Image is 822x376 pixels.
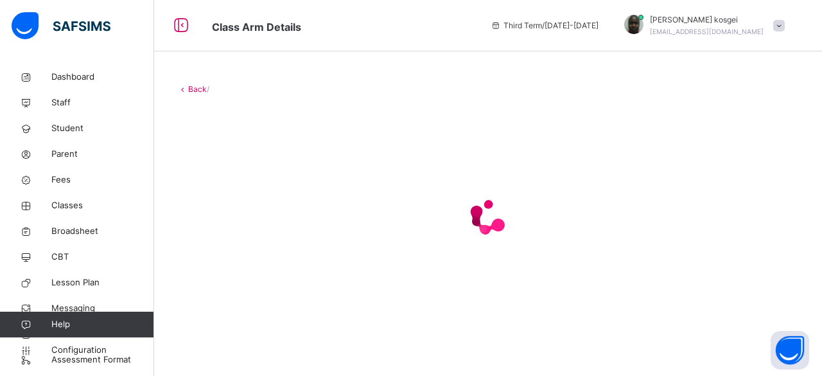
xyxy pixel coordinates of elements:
[51,174,154,186] span: Fees
[212,21,301,33] span: Class Arm Details
[51,302,154,315] span: Messaging
[51,225,154,238] span: Broadsheet
[51,122,154,135] span: Student
[51,276,154,289] span: Lesson Plan
[207,84,209,94] span: /
[51,71,154,84] span: Dashboard
[771,331,809,370] button: Open asap
[51,344,153,357] span: Configuration
[51,318,153,331] span: Help
[188,84,207,94] a: Back
[51,148,154,161] span: Parent
[51,251,154,264] span: CBT
[12,12,110,39] img: safsims
[491,20,599,31] span: session/term information
[650,14,764,26] span: [PERSON_NAME] kosgei
[650,28,764,35] span: [EMAIL_ADDRESS][DOMAIN_NAME]
[51,96,154,109] span: Staff
[611,14,791,37] div: antoinettekosgei
[51,199,154,212] span: Classes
